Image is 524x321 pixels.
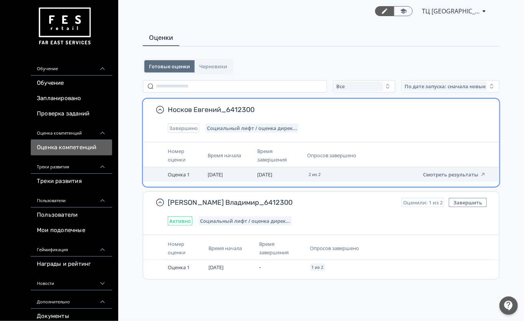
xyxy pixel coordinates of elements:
[168,264,190,271] span: Оценка 1
[168,240,185,256] span: Номер оценки
[31,272,112,290] div: Новости
[31,155,112,174] div: Треки развития
[195,60,232,72] button: Черновики
[31,223,112,238] a: Мои подопечные
[31,257,112,272] a: Награды и рейтинг
[259,240,289,256] span: Время завершения
[208,245,242,252] span: Время начала
[422,7,479,16] span: ТЦ Рио Белгород СИН 6412300
[199,63,227,69] span: Черновики
[403,199,443,206] span: Оценили: 1 из 2
[310,245,359,252] span: Опросов завершено
[168,105,481,114] span: Носков Евгений_6412300
[168,148,185,163] span: Номер оценки
[31,140,112,155] a: Оценка компетенций
[169,218,191,224] span: Активно
[423,171,486,178] a: Смотреть результаты
[168,198,395,207] span: [PERSON_NAME] Владимир_6412300
[208,171,223,178] span: [DATE]
[405,83,486,89] span: По дате запуска: сначала новые
[423,171,486,178] button: Смотреть результаты
[31,238,112,257] div: Геймификация
[312,265,324,270] span: 1 из 2
[336,83,345,89] span: Все
[256,260,307,275] td: -
[149,63,190,69] span: Готовые оценки
[31,290,112,309] div: Дополнительно
[208,264,223,271] span: [DATE]
[31,57,112,76] div: Обучение
[31,207,112,223] a: Пользователи
[394,6,413,16] a: Переключиться в режим ученика
[307,152,356,159] span: Опросов завершено
[31,174,112,189] a: Треки развития
[208,152,241,159] span: Время начала
[258,171,273,178] span: [DATE]
[207,125,297,131] span: Социальный лифт / оценка директора магазина
[31,91,112,106] a: Запланировано
[31,189,112,207] div: Пользователи
[258,148,287,163] span: Время завершения
[37,5,92,48] img: https://files.teachbase.ru/system/account/57463/logo/medium-936fc5084dd2c598f50a98b9cbe0469a.png
[309,172,321,177] span: 2 из 2
[169,125,198,131] span: Завершено
[31,76,112,91] a: Обучение
[144,60,195,72] button: Готовые оценки
[200,218,290,224] span: Социальный лифт / оценка директора магазина
[168,171,190,178] span: Оценка 1
[333,80,395,92] button: Все
[449,198,487,207] button: Завершить
[31,106,112,122] a: Проверка заданий
[31,122,112,140] div: Оценка компетенций
[149,33,173,42] span: Оценки
[402,80,499,92] button: По дате запуска: сначала новые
